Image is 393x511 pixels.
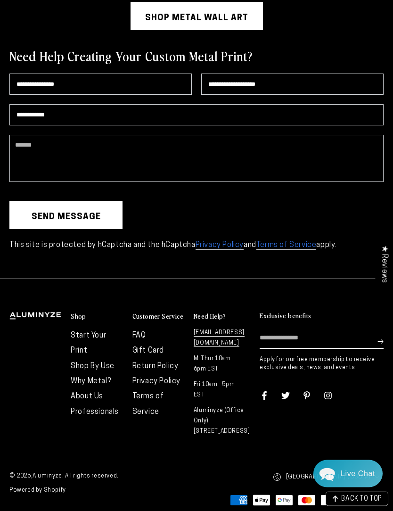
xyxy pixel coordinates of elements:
[273,467,384,487] button: [GEOGRAPHIC_DATA] (USD $)
[341,496,382,503] span: BACK TO TOP
[9,239,384,253] p: This site is protected by hCaptcha and the hCaptcha and apply.
[71,17,129,24] span: Away until [DATE]
[286,472,370,483] span: [GEOGRAPHIC_DATA] (USD $)
[71,313,86,321] h2: Shop
[131,2,263,31] a: Shop Metal Wall Art
[9,470,196,484] small: © 2025, . All rights reserved.
[5,70,195,78] div: [DATE] 9:34 PM · Sent
[194,380,246,401] p: Fri 10am - 5pm EST
[9,201,123,230] button: Send message
[132,347,164,355] a: Gift Card
[260,312,311,321] h2: Exclusive benefits
[341,460,375,487] div: Contact Us Directly
[72,271,128,275] a: We run onRe:amaze
[9,48,253,65] h2: Need Help Creating Your Custom Metal Print?
[194,313,226,321] h2: Need Help?
[132,393,164,416] a: Terms of Service
[33,474,62,479] a: Aluminyze
[71,332,106,355] a: Start Your Print
[132,313,183,321] h2: Customer Service
[175,287,193,301] button: Reply
[194,406,246,437] p: Aluminyze (Office Only) [STREET_ADDRESS]
[132,313,184,321] summary: Customer Service
[256,242,317,250] a: Terms of Service
[7,7,24,8] a: Back
[375,238,393,290] div: Click to open Judge.me floating reviews tab
[194,330,245,347] a: [EMAIL_ADDRESS][DOMAIN_NAME]
[71,393,103,401] a: About Us
[132,378,180,386] a: Privacy Policy
[313,460,383,487] div: Chat widget toggle
[260,312,384,321] summary: Exclusive benefits
[194,313,246,321] summary: Need Help?
[196,242,244,250] a: Privacy Policy
[132,363,179,371] a: Return Policy
[58,52,185,61] p: Can I view my photo with different finishes?
[132,332,146,340] a: FAQ
[9,488,66,494] a: Powered by Shopify
[71,313,123,321] summary: Shop
[194,354,246,375] p: M-Thur 10am - 6pm EST
[377,328,384,356] button: Subscribe
[71,409,119,416] a: Professionals
[71,378,111,386] a: Why Metal?
[260,356,384,372] p: Apply for our free membership to receive exclusive deals, news, and events.
[71,363,115,371] a: Shop By Use
[101,269,127,276] span: Re:amaze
